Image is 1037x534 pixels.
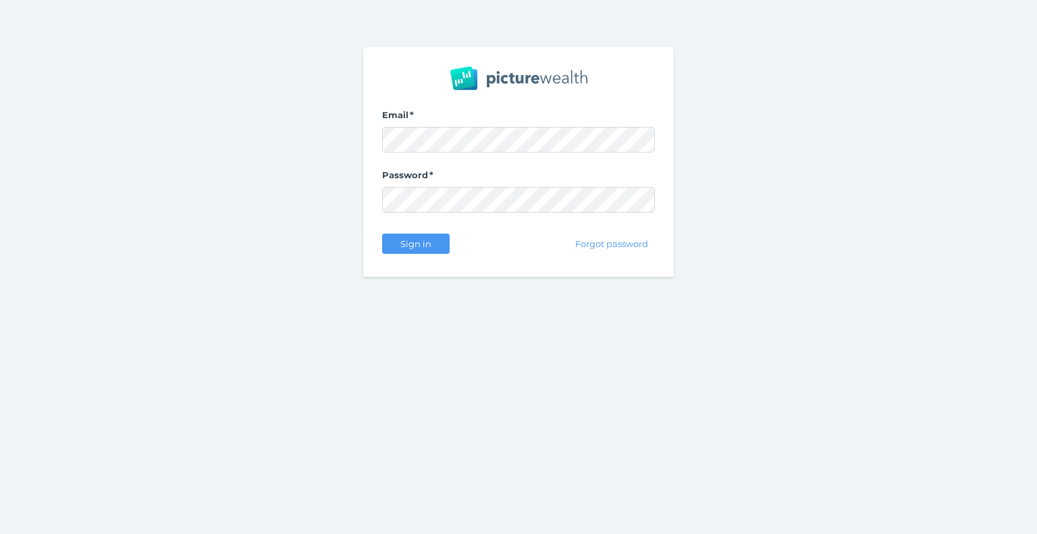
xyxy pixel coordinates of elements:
label: Password [382,169,655,187]
span: Sign in [394,238,437,249]
button: Forgot password [569,234,655,254]
span: Forgot password [570,238,654,249]
label: Email [382,109,655,127]
img: PW [450,66,587,90]
button: Sign in [382,234,450,254]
